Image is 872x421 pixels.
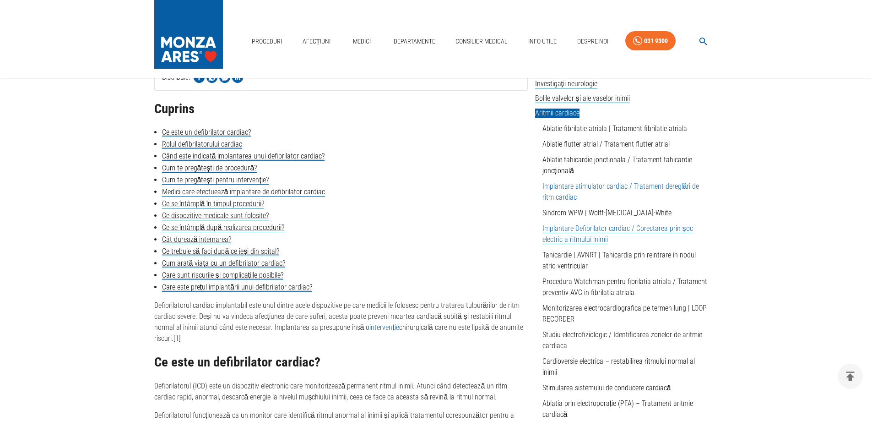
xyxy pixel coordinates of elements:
a: Cum arată viața cu un defibrilator cardiac? [162,259,285,268]
a: Despre Noi [574,32,612,51]
span: Bolile valvelor și ale vaselor inimii [535,94,630,103]
a: 031 9300 [625,31,676,51]
a: Ce se întâmplă în timpul procedurii? [162,199,265,208]
a: Procedura Watchman pentru fibrilatia atriala / Tratament preventiv AVC in fibrilatia atriala [542,277,707,297]
a: Cum te pregătești pentru intervenție? [162,175,269,185]
span: Aritmii cardiace [535,109,580,118]
a: Ce dispozitive medicale sunt folosite? [162,211,269,220]
button: delete [838,364,863,389]
a: Ablatie tahicardie jonctionala / Tratament tahicardie joncțională [542,155,692,175]
a: Ce trebuie să faci după ce ieși din spital? [162,247,280,256]
div: 031 9300 [644,35,668,47]
h2: Cuprins [154,102,528,116]
a: Care sunt riscurile și complicațiile posibile? [162,271,283,280]
a: Afecțiuni [299,32,335,51]
a: Monitorizarea electrocardiografica pe termen lung | LOOP RECORDER [542,304,707,323]
a: Medici [347,32,377,51]
h2: Ce este un defibrilator cardiac? [154,355,528,370]
a: Ablatie flutter atrial / Tratament flutter atrial [542,140,670,148]
a: Ablatie fibrilatie atriala | Tratament fibrilatie atriala [542,124,687,133]
a: Stimularea sistemului de conducere cardiacă [542,383,671,392]
a: Cardioversie electrica – restabilirea ritmului normal al inimii [542,357,695,377]
a: Medici care efectuează implantare de defibrilator cardiac [162,187,325,197]
a: Departamente [390,32,439,51]
a: Ce este un defibrilator cardiac? [162,128,251,137]
a: Ce se întâmplă după realizarea procedurii? [162,223,285,232]
a: Proceduri [248,32,286,51]
a: Care este prețul implantării unui defibrilator cardiac? [162,283,312,292]
a: Cât durează internarea? [162,235,232,244]
span: Investigații neurologie [535,79,597,88]
p: Defibrilatorul (ICD) este un dispozitiv electronic care monitorizează permanent ritmul inimii. At... [154,381,528,403]
a: Implantare Defibrilator cardiac / Corectarea prin șoc electric a ritmului inimii [542,224,693,244]
a: intervenție [369,323,399,332]
a: Când este indicată implantarea unui defibrilator cardiac? [162,152,325,161]
a: Implantare stimulator cardiac / Tratament dereglări de ritm cardiac [542,182,699,202]
a: Tahicardie | AVNRT | Tahicardia prin reintrare in nodul atrio-ventricular [542,251,696,270]
a: Sindrom WPW | Wolff-[MEDICAL_DATA]-White [542,208,672,217]
a: Cum te pregătești de procedură? [162,164,257,173]
p: Defibrilatorul cardiac implantabil este unul dintre acele dispozitive pe care medicii le folosesc... [154,300,528,344]
a: Info Utile [525,32,560,51]
a: Consilier Medical [452,32,511,51]
a: Rolul defibrilatorului cardiac [162,140,242,149]
a: Ablatia prin electroporație (PFA) – Tratament aritmie cardiacă [542,399,693,419]
a: Studiu electrofiziologic / Identificarea zonelor de aritmie cardiaca [542,330,702,350]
